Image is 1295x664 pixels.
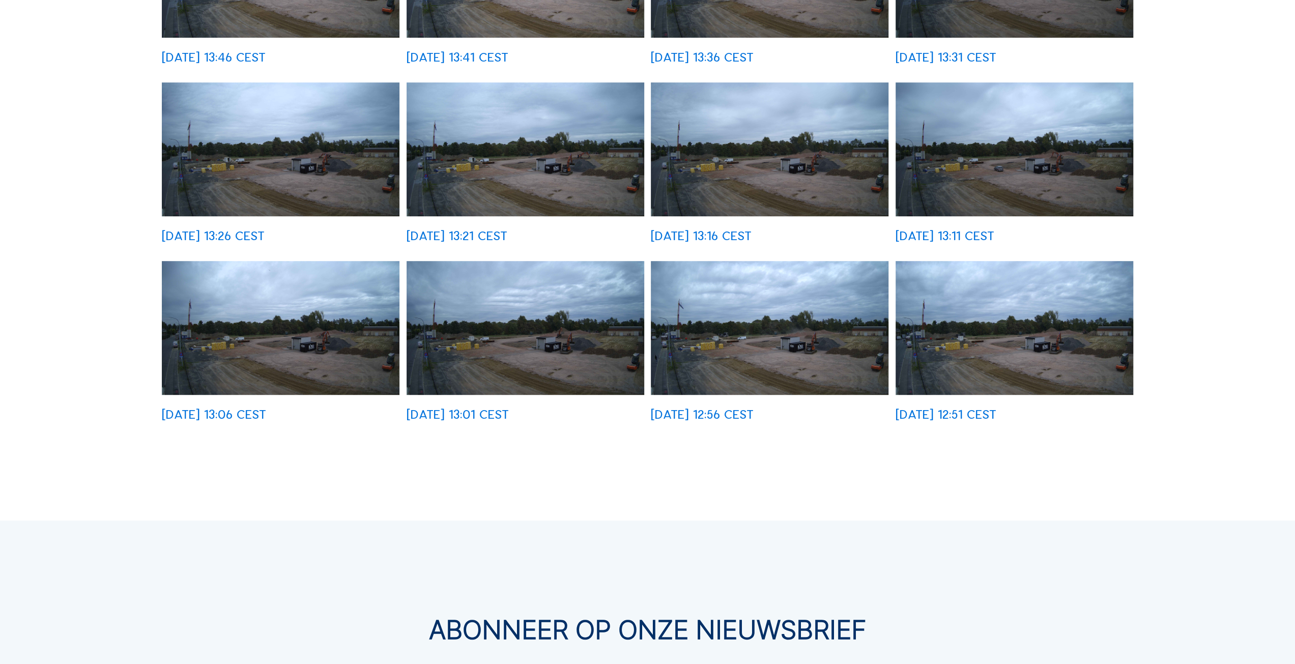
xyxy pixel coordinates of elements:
[651,229,752,242] div: [DATE] 13:16 CEST
[651,51,754,64] div: [DATE] 13:36 CEST
[407,261,644,395] img: image_53582359
[651,82,888,216] img: image_53582752
[162,408,266,421] div: [DATE] 13:06 CEST
[162,82,399,216] img: image_53583018
[162,51,266,64] div: [DATE] 13:46 CEST
[651,408,754,421] div: [DATE] 12:56 CEST
[162,617,1133,643] div: Abonneer op onze nieuwsbrief
[896,408,996,421] div: [DATE] 12:51 CEST
[162,261,399,395] img: image_53582492
[896,261,1133,395] img: image_53582087
[896,82,1133,216] img: image_53582618
[896,51,996,64] div: [DATE] 13:31 CEST
[162,229,265,242] div: [DATE] 13:26 CEST
[407,229,507,242] div: [DATE] 13:21 CEST
[896,229,994,242] div: [DATE] 13:11 CEST
[651,261,888,395] img: image_53582216
[407,51,508,64] div: [DATE] 13:41 CEST
[407,408,509,421] div: [DATE] 13:01 CEST
[407,82,644,216] img: image_53582887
